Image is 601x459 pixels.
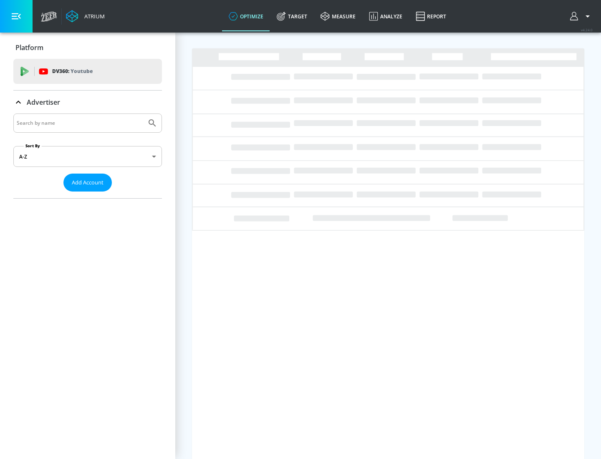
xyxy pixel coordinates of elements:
button: Add Account [63,174,112,192]
div: DV360: Youtube [13,59,162,84]
div: A-Z [13,146,162,167]
div: Advertiser [13,113,162,198]
a: Atrium [66,10,105,23]
div: Atrium [81,13,105,20]
div: Platform [13,36,162,59]
input: Search by name [17,118,143,129]
span: Add Account [72,178,104,187]
p: Youtube [71,67,93,76]
a: Target [270,1,314,31]
p: DV360: [52,67,93,76]
a: Report [409,1,453,31]
a: measure [314,1,362,31]
a: Analyze [362,1,409,31]
nav: list of Advertiser [13,192,162,198]
a: optimize [222,1,270,31]
span: v 4.24.0 [581,28,593,32]
p: Platform [15,43,43,52]
label: Sort By [24,143,42,149]
p: Advertiser [27,98,60,107]
div: Advertiser [13,91,162,114]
